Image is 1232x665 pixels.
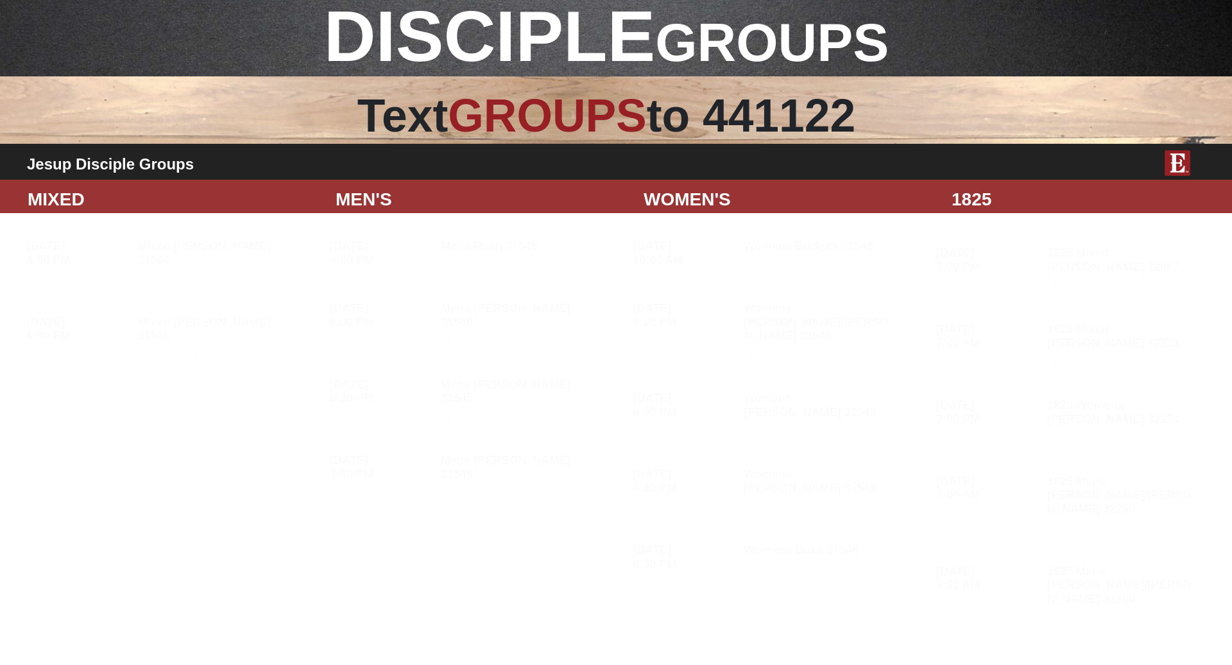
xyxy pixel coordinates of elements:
strong: In Person [1060,433,1101,444]
h4: [DATE] 7:00 AM [936,565,1038,592]
h4: 1825 Mens [PERSON_NAME]/[PERSON_NAME] 32250 [1047,475,1193,534]
h4: Mens [PERSON_NAME] 31545 [441,454,587,499]
strong: In Person [757,564,798,574]
h4: 1825 Mens [PERSON_NAME]/[PERSON_NAME] 32250 [1047,565,1193,624]
span: GROUPS [655,12,889,73]
h4: [DATE] 6:30 PM [633,544,735,571]
strong: In Person [757,502,798,512]
strong: In Person [757,350,798,360]
span: GROUPS [448,90,646,141]
h4: 1825 Womens [PERSON_NAME] 32224 [1047,399,1193,444]
h4: 1825 Mixed [PERSON_NAME] 32223 [1047,323,1193,368]
b: Jesup Disciple Groups [27,155,194,173]
strong: In Person [1060,523,1101,533]
h4: [DATE] 6:30 PM [633,468,735,496]
h4: Womens Duke 31546 [744,544,890,575]
h4: [DATE] 7:00 PM [936,323,1038,350]
strong: In Person [201,350,242,360]
strong: In Person [454,488,495,499]
h4: Mens [PERSON_NAME] 31545 [441,378,587,423]
h4: Womens [PERSON_NAME] 31545 [744,468,890,513]
h4: Womens [PERSON_NAME]/[PERSON_NAME] 31545 [744,302,890,361]
h4: Womens [PERSON_NAME] 31545 [744,392,890,436]
strong: In Person [454,336,495,347]
h4: [DATE] 7:00 AM [936,475,1038,503]
h4: [DATE] 7:00 PM [936,399,1038,426]
h4: [DATE] 6:30 PM [27,316,129,343]
div: MEN'S [326,186,634,213]
div: MIXED [18,186,326,213]
h4: Mens [PERSON_NAME] 31560 [441,302,587,347]
strong: In Person [757,426,798,436]
h4: [DATE] 6:00 PM [633,392,735,419]
strong: In Person [454,412,495,422]
div: WOMEN'S [634,186,942,213]
h4: Mixed [PERSON_NAME] 31545 [137,316,284,361]
h4: [DATE] 7:00 PM [330,454,432,481]
h4: [DATE] 6:30 PM [330,378,432,406]
strong: Childcare [144,350,185,360]
strong: In Person [1060,358,1101,368]
img: E-icon-fireweed-White-TM.png [1165,150,1190,176]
